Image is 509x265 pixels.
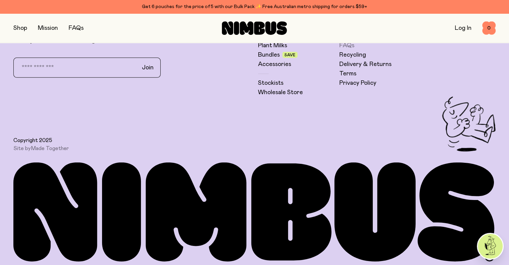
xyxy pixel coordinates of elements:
[339,51,366,59] a: Recycling
[339,79,376,87] a: Privacy Policy
[258,51,280,59] a: Bundles
[13,3,496,11] div: Get 6 pouches for the price of 5 with our Bulk Pack ✨ Free Australian metro shipping for orders $59+
[13,145,69,152] span: Site by
[137,61,159,75] button: Join
[455,25,472,31] a: Log In
[13,137,52,144] span: Copyright 2025
[38,25,58,31] a: Mission
[142,64,154,72] span: Join
[258,60,291,68] a: Accessories
[478,234,503,259] img: agent
[69,25,84,31] a: FAQs
[482,21,496,35] button: 0
[31,146,69,151] a: Made Together
[284,53,295,57] span: Save
[258,79,283,87] a: Stockists
[339,42,354,50] a: FAQs
[339,70,356,78] a: Terms
[258,88,303,96] a: Wholesale Store
[258,42,287,50] a: Plant Milks
[339,60,392,68] a: Delivery & Returns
